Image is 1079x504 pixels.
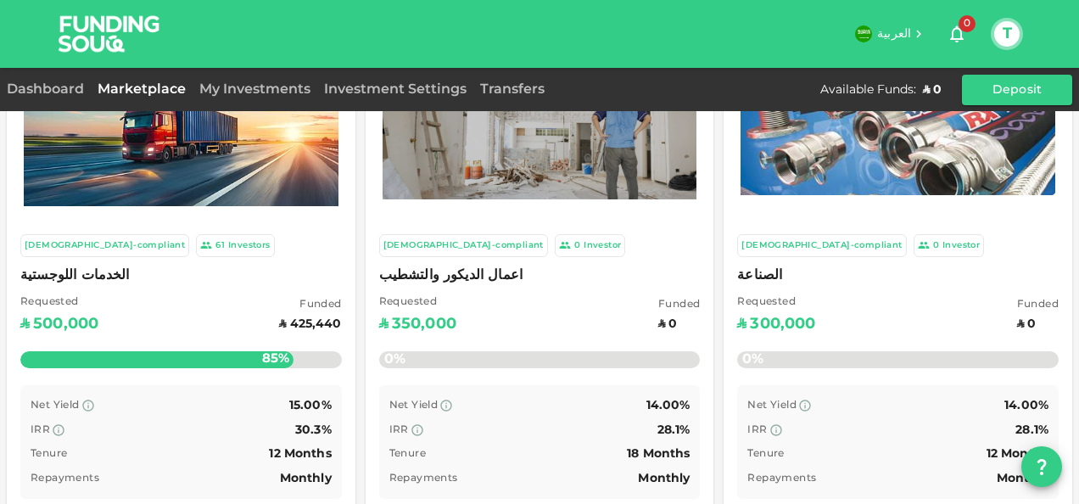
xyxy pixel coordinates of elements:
[584,238,621,253] div: Investor
[987,448,1048,460] span: 12 Months
[933,238,939,253] div: 0
[1017,297,1059,314] span: Funded
[228,238,271,253] div: Investors
[289,400,332,412] span: 15.00%
[317,83,473,96] a: Investment Settings
[7,83,91,96] a: Dashboard
[574,238,580,253] div: 0
[820,81,916,98] div: Available Funds :
[20,294,98,311] span: Requested
[20,264,342,288] span: الخدمات اللوجستية
[747,473,816,484] span: Repayments
[379,264,701,288] span: اعمال الديكور والتشطيب
[942,238,980,253] div: Investor
[994,21,1020,47] button: T
[658,297,700,314] span: Funded
[31,425,50,435] span: IRR
[997,473,1048,484] span: Monthly
[741,238,902,253] div: [DEMOGRAPHIC_DATA]-compliant
[295,424,332,436] span: 30.3%
[269,448,331,460] span: 12 Months
[741,59,1055,195] img: Marketplace Logo
[383,238,544,253] div: [DEMOGRAPHIC_DATA]-compliant
[737,294,815,311] span: Requested
[91,83,193,96] a: Marketplace
[215,238,225,253] div: 61
[737,264,1059,288] span: الصناعة
[855,25,872,42] img: flag-sa.b9a346574cdc8950dd34b50780441f57.svg
[389,473,458,484] span: Repayments
[747,425,767,435] span: IRR
[389,400,439,411] span: Net Yield
[24,48,338,205] img: Marketplace Logo
[280,473,332,484] span: Monthly
[962,75,1072,105] button: Deposit
[1015,424,1048,436] span: 28.1%
[877,28,911,40] span: العربية
[31,473,99,484] span: Repayments
[646,400,690,412] span: 14.00%
[389,449,426,459] span: Tenure
[657,424,690,436] span: 28.1%
[747,400,797,411] span: Net Yield
[379,294,456,311] span: Requested
[627,448,690,460] span: 18 Months
[940,17,974,51] button: 0
[383,55,697,199] img: Marketplace Logo
[473,83,551,96] a: Transfers
[923,81,942,98] div: ʢ 0
[31,400,80,411] span: Net Yield
[279,297,341,314] span: Funded
[638,473,690,484] span: Monthly
[31,449,67,459] span: Tenure
[747,449,784,459] span: Tenure
[1021,446,1062,487] button: question
[25,238,185,253] div: [DEMOGRAPHIC_DATA]-compliant
[959,15,976,32] span: 0
[389,425,409,435] span: IRR
[193,83,317,96] a: My Investments
[1004,400,1048,412] span: 14.00%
